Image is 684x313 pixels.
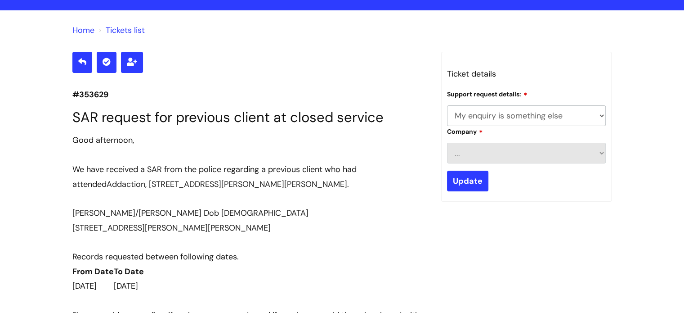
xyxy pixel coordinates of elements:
[72,279,114,293] td: [DATE]
[447,89,528,98] label: Support request details:
[72,264,114,279] th: From Date
[72,109,428,126] h1: SAR request for previous client at closed service
[72,208,308,218] span: [PERSON_NAME]/[PERSON_NAME] Dob [DEMOGRAPHIC_DATA]
[72,25,94,36] a: Home
[114,264,144,279] th: To Date
[97,23,145,37] li: Tickets list
[107,179,349,190] span: Addaction, [STREET_ADDRESS][PERSON_NAME][PERSON_NAME].
[447,171,488,191] input: Update
[72,222,271,233] span: [STREET_ADDRESS][PERSON_NAME][PERSON_NAME]
[447,67,606,81] h3: Ticket details
[114,279,144,293] td: [DATE]
[72,162,428,191] div: We have received a SAR from the police regarding a previous client who had attended
[447,127,483,136] label: Company
[106,25,145,36] a: Tickets list
[72,23,94,37] li: Solution home
[72,87,428,102] p: #353629
[72,249,428,264] div: Records requested between following dates.
[72,133,428,147] div: Good afternoon,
